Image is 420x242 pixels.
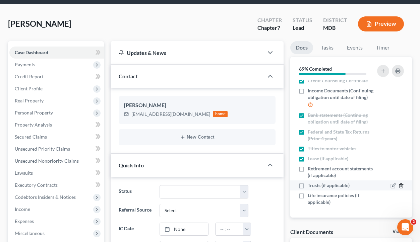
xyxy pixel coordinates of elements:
span: Payments [15,62,35,67]
a: Unsecured Nonpriority Claims [9,155,104,167]
button: Preview [358,16,404,31]
label: IC Date [115,223,156,236]
span: Bank statements (Continuing obligation until date of filing) [308,112,376,125]
span: 7 [277,24,280,31]
span: Retirement account statements (if applicable) [308,165,376,179]
label: Referral Source [115,204,156,217]
div: Status [293,16,312,24]
div: Chapter [257,24,282,32]
span: Trusts (if applicable) [308,182,350,189]
div: Updates & News [119,49,255,56]
span: Personal Property [15,110,53,115]
span: Credit Report [15,74,44,79]
span: Unsecured Priority Claims [15,146,70,152]
a: Unsecured Priority Claims [9,143,104,155]
span: Federal and State Tax Returns (Prior 4 years) [308,129,376,142]
span: Secured Claims [15,134,47,140]
span: Life insurance policies (if applicable) [308,192,376,206]
span: Real Property [15,98,44,103]
span: Lease (if applicable) [308,155,348,162]
a: None [160,223,208,236]
div: [PERSON_NAME] [124,101,270,109]
a: Lawsuits [9,167,104,179]
input: -- : -- [216,223,244,236]
span: [PERSON_NAME] [8,19,71,28]
span: Contact [119,73,138,79]
span: Quick Info [119,162,144,168]
div: [EMAIL_ADDRESS][DOMAIN_NAME] [131,111,210,117]
span: Unsecured Nonpriority Claims [15,158,79,164]
div: Chapter [257,16,282,24]
span: 2 [411,219,416,225]
span: Credit Counseling Certificate [308,77,368,84]
a: Timer [371,41,395,54]
a: Credit Report [9,71,104,83]
iframe: Intercom live chat [397,219,413,235]
span: Income [15,206,30,212]
label: Status [115,185,156,198]
a: Tasks [316,41,339,54]
span: Titles to motor vehicles [308,145,356,152]
a: Docs [290,41,313,54]
a: Events [342,41,368,54]
span: Client Profile [15,86,43,91]
span: Property Analysis [15,122,52,128]
div: home [213,111,228,117]
span: Codebtors Insiders & Notices [15,194,76,200]
span: Income Documents (Continuing obligation until date of filing) [308,87,376,101]
span: Case Dashboard [15,50,48,55]
div: District [323,16,347,24]
a: Executory Contracts [9,179,104,191]
div: Client Documents [290,228,333,235]
a: Property Analysis [9,119,104,131]
div: Lead [293,24,312,32]
span: Expenses [15,218,34,224]
span: Executory Contracts [15,182,58,188]
strong: 69% Completed [299,66,332,72]
a: View All [393,229,409,234]
a: Case Dashboard [9,47,104,59]
span: Lawsuits [15,170,33,176]
span: Miscellaneous [15,230,45,236]
button: New Contact [124,135,270,140]
a: Secured Claims [9,131,104,143]
div: MDB [323,24,347,32]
